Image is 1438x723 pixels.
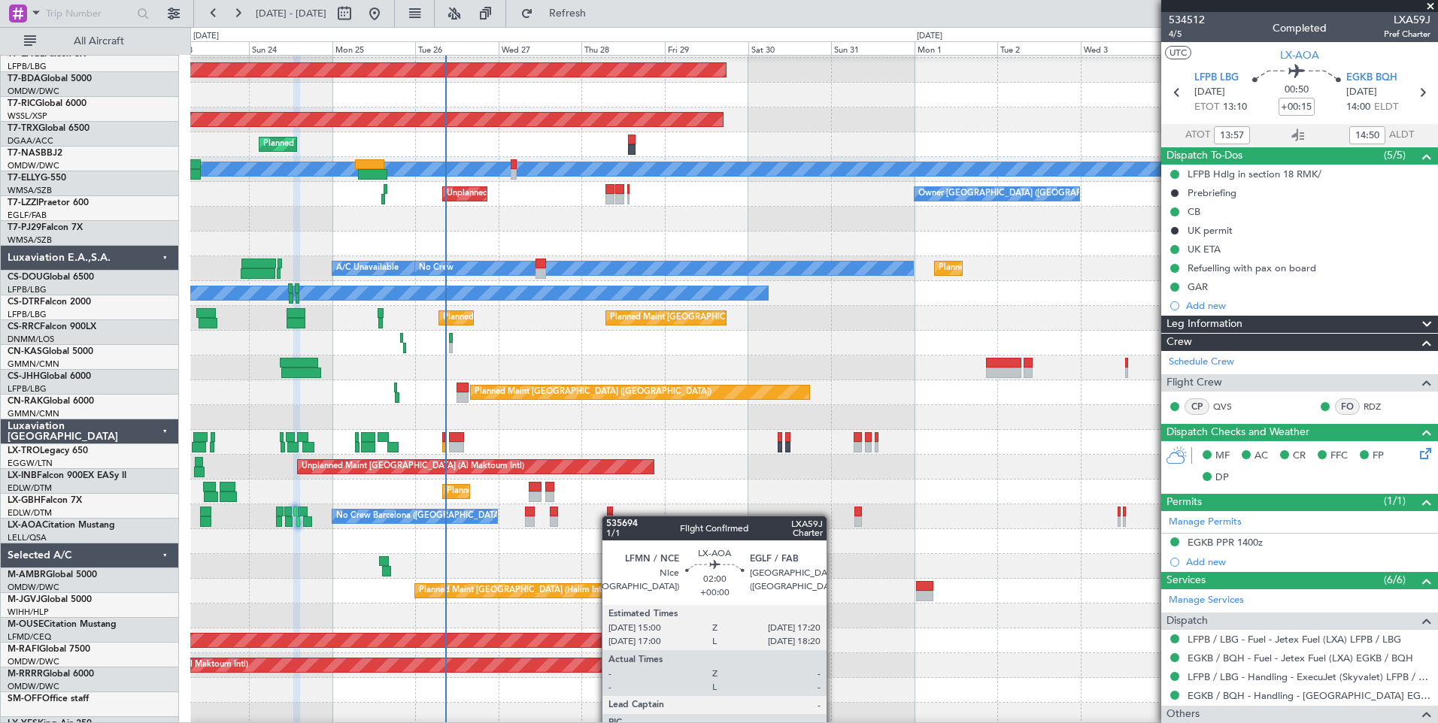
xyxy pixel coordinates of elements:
div: Tue 26 [415,41,499,55]
a: M-RRRRGlobal 6000 [8,670,94,679]
div: [DATE] [193,30,219,43]
a: OMDW/DWC [8,582,59,593]
span: MF [1215,449,1230,464]
div: UK permit [1188,224,1233,237]
div: Wed 3 [1081,41,1164,55]
a: EGLF/FAB [8,210,47,221]
a: EGKB / BQH - Fuel - Jetex Fuel (LXA) EGKB / BQH [1188,652,1413,664]
div: Planned Maint [GEOGRAPHIC_DATA] ([GEOGRAPHIC_DATA]) [475,381,711,404]
span: T7-NAS [8,149,41,158]
div: Fri 29 [665,41,748,55]
a: LFPB / LBG - Fuel - Jetex Fuel (LXA) LFPB / LBG [1188,633,1401,646]
a: CS-DOUGlobal 6500 [8,273,94,282]
div: UK ETA [1188,243,1221,256]
span: Leg Information [1166,316,1242,333]
a: OMDW/DWC [8,681,59,692]
div: Completed [1273,20,1327,36]
span: Refresh [536,8,599,19]
a: M-OUSECitation Mustang [8,620,117,629]
div: CP [1185,398,1209,415]
span: M-JGVJ [8,595,41,604]
span: 534512 [1169,12,1205,28]
div: No Crew Barcelona ([GEOGRAPHIC_DATA]) [336,505,504,528]
a: LX-INBFalcon 900EX EASy II [8,471,126,480]
a: EDLW/DTM [8,507,52,519]
div: Prebriefing [1188,186,1236,199]
a: T7-ELLYG-550 [8,174,66,183]
span: LX-TRO [8,446,40,455]
span: CS-DOU [8,273,43,282]
div: Planned Maint [GEOGRAPHIC_DATA] ([GEOGRAPHIC_DATA]) [610,307,847,329]
div: Tue 2 [997,41,1081,55]
span: LX-AOA [8,521,42,530]
a: LFPB / LBG - Handling - ExecuJet (Skyvalet) LFPB / LBG [1188,670,1430,683]
a: M-JGVJGlobal 5000 [8,595,92,604]
span: LFPB LBG [1194,71,1239,86]
a: CS-RRCFalcon 900LX [8,322,96,331]
span: LX-INB [8,471,37,480]
span: Pref Charter [1384,28,1430,41]
div: EGKB PPR 1400z [1188,536,1263,549]
a: DGAA/ACC [8,135,53,147]
span: 13:10 [1223,100,1247,115]
span: CR [1293,449,1306,464]
div: Mon 25 [332,41,416,55]
input: --:-- [1349,126,1385,144]
a: Manage Permits [1169,515,1242,530]
button: Refresh [514,2,604,26]
span: Flight Crew [1166,374,1222,392]
span: LX-GBH [8,496,41,505]
a: LX-AOACitation Mustang [8,521,115,530]
span: FP [1373,449,1384,464]
span: Permits [1166,494,1202,511]
div: Planned Maint [GEOGRAPHIC_DATA] ([GEOGRAPHIC_DATA]) [443,307,680,329]
div: Add new [1186,299,1430,312]
a: LFPB/LBG [8,61,47,72]
span: T7-LZZI [8,198,38,207]
span: Dispatch To-Dos [1166,147,1242,165]
a: T7-TRXGlobal 6500 [8,124,89,133]
a: EGKB / BQH - Handling - [GEOGRAPHIC_DATA] EGKB / [GEOGRAPHIC_DATA] [1188,689,1430,702]
span: Services [1166,572,1206,589]
button: All Aircraft [17,29,163,53]
a: EGGW/LTN [8,458,53,469]
a: CS-JHHGlobal 6000 [8,372,91,381]
div: Planned Maint Nice ([GEOGRAPHIC_DATA]) [447,480,614,503]
a: OMDW/DWC [8,86,59,97]
a: WSSL/XSP [8,110,47,122]
span: DP [1215,470,1229,486]
a: OMDW/DWC [8,160,59,171]
a: CN-RAKGlobal 6000 [8,397,94,406]
span: 14:00 [1346,100,1370,115]
span: [DATE] - [DATE] [256,7,326,20]
a: WMSA/SZB [8,234,52,246]
button: UTC [1165,46,1191,59]
div: A/C Unavailable [336,257,399,280]
span: T7-ELLY [8,174,41,183]
a: OMDW/DWC [8,656,59,667]
span: 00:50 [1285,83,1309,98]
span: T7-RIC [8,99,35,108]
span: CS-DTR [8,298,40,307]
span: CS-JHH [8,372,40,381]
span: [DATE] [1346,85,1377,100]
a: CN-KASGlobal 5000 [8,347,93,356]
a: M-AMBRGlobal 5000 [8,570,97,579]
span: (1/1) [1384,493,1406,509]
div: CB [1188,205,1200,218]
span: Others [1166,706,1200,723]
span: All Aircraft [39,36,159,47]
span: ETOT [1194,100,1219,115]
div: Thu 28 [581,41,665,55]
span: T7-PJ29 [8,223,41,232]
a: T7-BDAGlobal 5000 [8,74,92,83]
span: SM-OFF [8,694,42,703]
div: Planned Maint Abuja ([PERSON_NAME] Intl) [263,133,432,156]
div: Unplanned Maint [GEOGRAPHIC_DATA] ([GEOGRAPHIC_DATA]) [447,183,694,205]
div: Planned Maint [GEOGRAPHIC_DATA] (Halim Intl) [419,579,606,602]
a: LFPB/LBG [8,383,47,395]
span: M-AMBR [8,570,46,579]
a: RDZ [1364,400,1397,413]
a: LFPB/LBG [8,284,47,295]
div: Wed 27 [499,41,582,55]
